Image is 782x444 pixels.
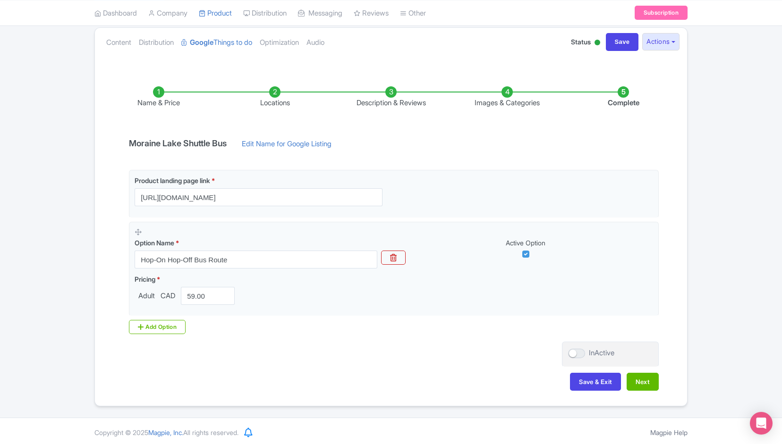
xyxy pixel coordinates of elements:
[506,239,545,247] span: Active Option
[123,139,232,148] h4: Moraine Lake Shuttle Bus
[135,251,377,268] input: Option Name
[750,412,773,435] div: Open Intercom Messenger
[571,37,591,47] span: Status
[129,320,186,334] div: Add Option
[333,86,449,109] li: Description & Reviews
[217,86,333,109] li: Locations
[627,373,659,391] button: Next
[101,86,217,109] li: Name & Price
[135,239,174,247] span: Option Name
[642,33,680,50] button: Actions
[635,6,688,20] a: Subscription
[606,33,639,51] input: Save
[106,28,131,58] a: Content
[589,348,614,359] div: InActive
[139,28,174,58] a: Distribution
[260,28,299,58] a: Optimization
[135,176,210,184] span: Product landing page link
[190,37,213,48] strong: Google
[181,287,235,305] input: 0.00
[650,428,688,436] a: Magpie Help
[306,28,324,58] a: Audio
[232,139,341,154] a: Edit Name for Google Listing
[593,36,602,50] div: Active
[159,291,177,302] span: CAD
[89,427,244,437] div: Copyright © 2025 All rights reserved.
[135,188,382,206] input: Product landing page link
[449,86,565,109] li: Images & Categories
[135,291,159,302] span: Adult
[148,428,183,436] span: Magpie, Inc.
[135,275,155,283] span: Pricing
[570,373,621,391] button: Save & Exit
[181,28,252,58] a: GoogleThings to do
[565,86,681,109] li: Complete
